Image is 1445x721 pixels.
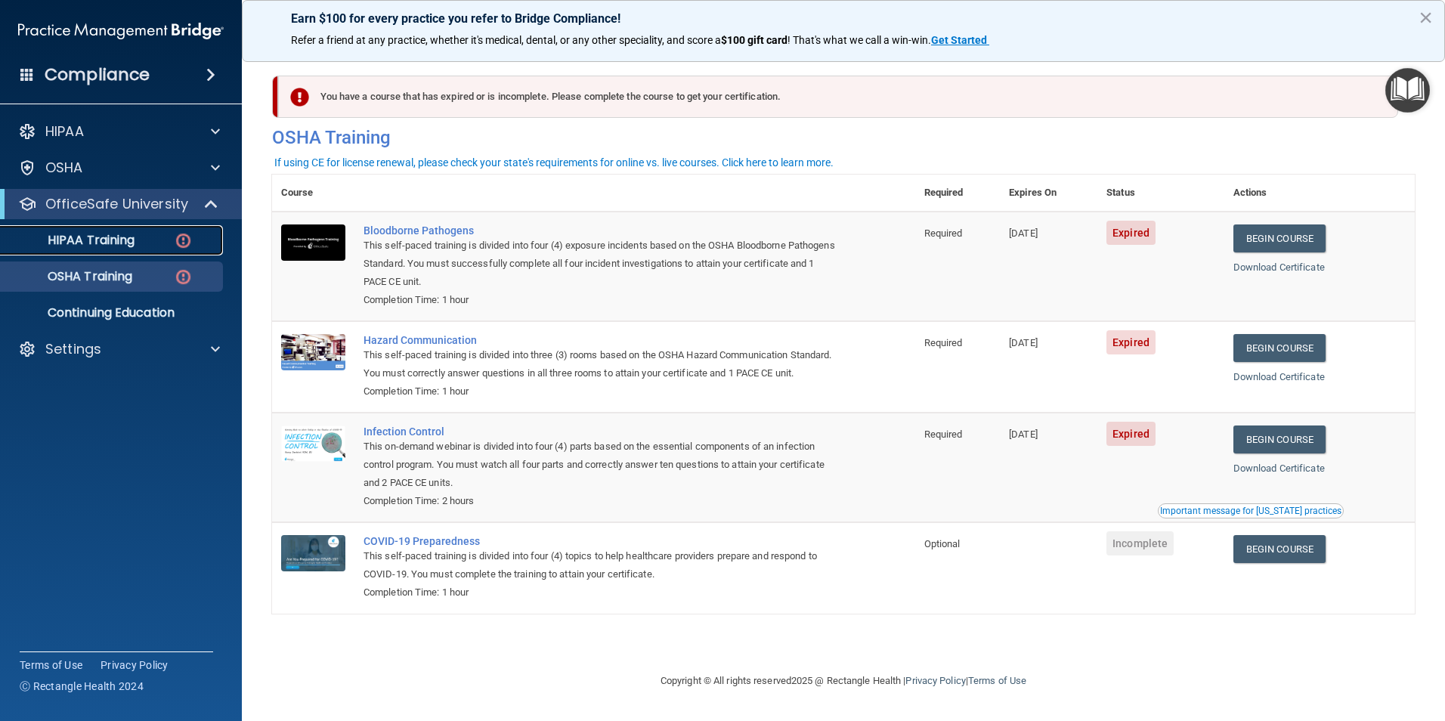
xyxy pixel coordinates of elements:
span: Ⓒ Rectangle Health 2024 [20,679,144,694]
a: Infection Control [364,425,840,438]
img: danger-circle.6113f641.png [174,231,193,250]
p: HIPAA Training [10,233,135,248]
th: Status [1097,175,1224,212]
div: Completion Time: 1 hour [364,382,840,401]
div: Copyright © All rights reserved 2025 @ Rectangle Health | | [568,657,1119,705]
a: Download Certificate [1233,261,1325,273]
a: Terms of Use [968,675,1026,686]
span: ! That's what we call a win-win. [787,34,931,46]
button: If using CE for license renewal, please check your state's requirements for online vs. live cours... [272,155,836,170]
th: Expires On [1000,175,1097,212]
div: This self-paced training is divided into three (3) rooms based on the OSHA Hazard Communication S... [364,346,840,382]
button: Open Resource Center [1385,68,1430,113]
span: [DATE] [1009,337,1038,348]
a: Download Certificate [1233,463,1325,474]
a: Begin Course [1233,535,1326,563]
span: Expired [1106,330,1156,354]
a: OSHA [18,159,220,177]
a: Hazard Communication [364,334,840,346]
p: Settings [45,340,101,358]
a: Privacy Policy [101,658,169,673]
img: danger-circle.6113f641.png [174,268,193,286]
th: Course [272,175,354,212]
a: HIPAA [18,122,220,141]
p: Continuing Education [10,305,216,320]
img: PMB logo [18,16,224,46]
strong: $100 gift card [721,34,787,46]
strong: Get Started [931,34,987,46]
a: Begin Course [1233,224,1326,252]
a: COVID-19 Preparedness [364,535,840,547]
span: Refer a friend at any practice, whether it's medical, dental, or any other speciality, and score a [291,34,721,46]
th: Actions [1224,175,1415,212]
a: Begin Course [1233,425,1326,453]
div: You have a course that has expired or is incomplete. Please complete the course to get your certi... [278,76,1398,118]
span: Required [924,227,963,239]
div: This self-paced training is divided into four (4) topics to help healthcare providers prepare and... [364,547,840,583]
div: This self-paced training is divided into four (4) exposure incidents based on the OSHA Bloodborne... [364,237,840,291]
div: Important message for [US_STATE] practices [1160,506,1341,515]
div: Completion Time: 1 hour [364,291,840,309]
div: If using CE for license renewal, please check your state's requirements for online vs. live cours... [274,157,834,168]
a: Terms of Use [20,658,82,673]
span: [DATE] [1009,227,1038,239]
a: Download Certificate [1233,371,1325,382]
a: Privacy Policy [905,675,965,686]
div: This on-demand webinar is divided into four (4) parts based on the essential components of an inf... [364,438,840,492]
span: Expired [1106,221,1156,245]
span: Required [924,429,963,440]
button: Close [1419,5,1433,29]
h4: OSHA Training [272,127,1415,148]
a: Get Started [931,34,989,46]
p: OSHA Training [10,269,132,284]
h4: Compliance [45,64,150,85]
span: Optional [924,538,961,549]
p: HIPAA [45,122,84,141]
div: Completion Time: 1 hour [364,583,840,602]
a: Settings [18,340,220,358]
th: Required [915,175,1000,212]
button: Read this if you are a dental practitioner in the state of CA [1158,503,1344,518]
p: Earn $100 for every practice you refer to Bridge Compliance! [291,11,1396,26]
span: Expired [1106,422,1156,446]
a: OfficeSafe University [18,195,219,213]
p: OfficeSafe University [45,195,188,213]
span: [DATE] [1009,429,1038,440]
span: Incomplete [1106,531,1174,555]
div: Completion Time: 2 hours [364,492,840,510]
span: Required [924,337,963,348]
a: Begin Course [1233,334,1326,362]
a: Bloodborne Pathogens [364,224,840,237]
img: exclamation-circle-solid-danger.72ef9ffc.png [290,88,309,107]
p: OSHA [45,159,83,177]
